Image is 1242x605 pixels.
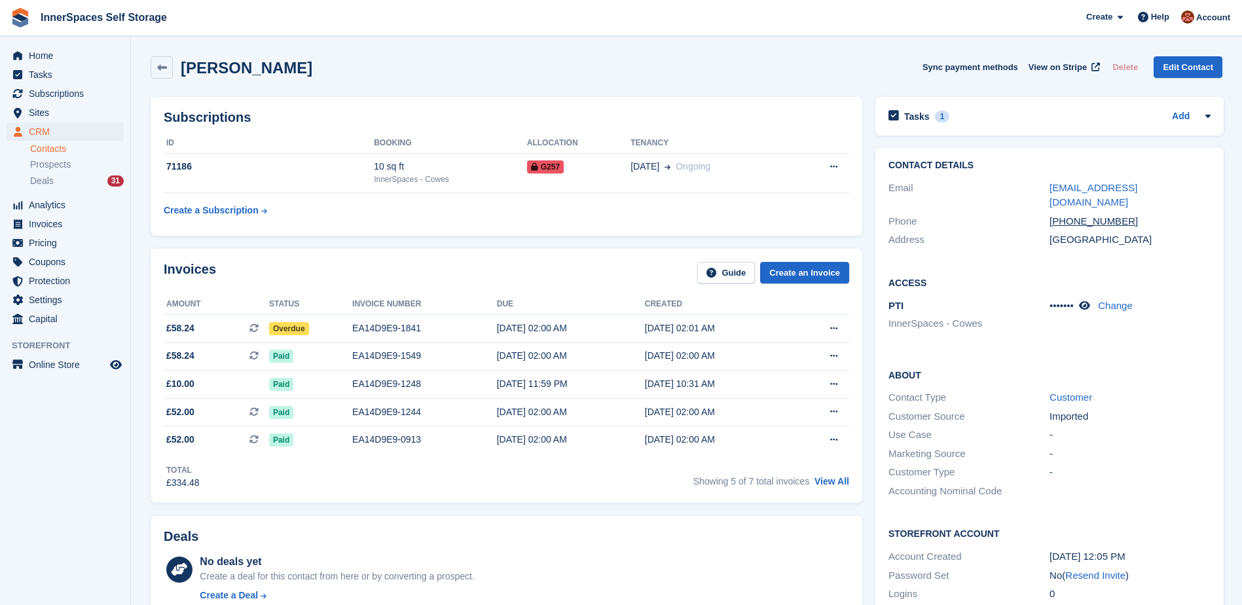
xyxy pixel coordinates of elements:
a: Edit Contact [1154,56,1222,78]
div: EA14D9E9-1248 [352,377,497,391]
span: Ongoing [676,161,710,172]
h2: Contact Details [888,160,1211,171]
a: menu [7,356,124,374]
span: Overdue [269,322,309,335]
a: Customer [1050,392,1092,403]
div: Customer Type [888,465,1050,480]
a: Create a Deal [200,589,474,602]
a: Create an Invoice [760,262,849,284]
span: Paid [269,378,293,391]
a: menu [7,234,124,252]
div: [DATE] 02:00 AM [497,349,645,363]
div: 10 sq ft [374,160,527,174]
div: 1 [935,111,950,122]
span: Invoices [29,215,107,233]
span: Paid [269,406,293,419]
div: - [1050,465,1211,480]
span: Create [1086,10,1112,24]
span: Analytics [29,196,107,214]
th: Invoice number [352,294,497,315]
div: [DATE] 10:31 AM [645,377,792,391]
div: 0 [1050,587,1211,602]
span: Storefront [12,339,130,352]
div: [DATE] 02:00 AM [645,405,792,419]
span: Help [1151,10,1169,24]
div: [DATE] 12:05 PM [1050,549,1211,564]
th: Tenancy [630,133,793,154]
button: Sync payment methods [922,56,1018,78]
a: menu [7,103,124,122]
span: Pricing [29,234,107,252]
a: [EMAIL_ADDRESS][DOMAIN_NAME] [1050,182,1137,208]
th: Created [645,294,792,315]
div: [DATE] 02:01 AM [645,321,792,335]
div: Use Case [888,428,1050,443]
th: ID [164,133,374,154]
div: InnerSpaces - Cowes [374,174,527,185]
div: [DATE] 11:59 PM [497,377,645,391]
div: £334.48 [166,476,200,490]
img: Abby Tilley [1181,10,1194,24]
span: Home [29,46,107,65]
div: 31 [107,175,124,187]
div: Accounting Nominal Code [888,484,1050,499]
a: menu [7,65,124,84]
div: [DATE] 02:00 AM [497,405,645,419]
h2: [PERSON_NAME] [181,59,312,77]
div: [DATE] 02:00 AM [645,349,792,363]
div: Address [888,232,1050,247]
span: Coupons [29,253,107,271]
div: No [1050,568,1211,583]
span: £58.24 [166,321,194,335]
span: Showing 5 of 7 total invoices [693,476,809,486]
a: Deals 31 [30,174,124,188]
div: [DATE] 02:00 AM [645,433,792,447]
a: View on Stripe [1023,56,1103,78]
span: Paid [269,350,293,363]
span: Prospects [30,158,71,171]
img: stora-icon-8386f47178a22dfd0bd8f6a31ec36ba5ce8667c1dd55bd0f319d3a0aa187defe.svg [10,8,30,27]
div: [DATE] 02:00 AM [497,321,645,335]
h2: Subscriptions [164,110,849,125]
div: [DATE] 02:00 AM [497,433,645,447]
div: No deals yet [200,554,474,570]
div: Phone [888,214,1050,229]
a: Prospects [30,158,124,172]
a: Change [1098,300,1133,311]
span: Subscriptions [29,84,107,103]
span: ••••••• [1050,300,1074,311]
a: menu [7,253,124,271]
a: menu [7,310,124,328]
a: Contacts [30,143,124,155]
csone-ctd: Call +447534355702 with CallSwitch One click to dial [1050,215,1138,227]
span: £52.00 [166,433,194,447]
div: EA14D9E9-0913 [352,433,497,447]
a: menu [7,196,124,214]
h2: Storefront Account [888,526,1211,540]
span: Tasks [29,65,107,84]
h2: Deals [164,529,198,544]
div: - [1050,428,1211,443]
span: ( ) [1062,570,1129,581]
a: InnerSpaces Self Storage [35,7,172,28]
th: Allocation [527,133,630,154]
div: Logins [888,587,1050,602]
div: Create a Subscription [164,204,259,217]
div: Password Set [888,568,1050,583]
th: Amount [164,294,269,315]
span: £52.00 [166,405,194,419]
a: Preview store [108,357,124,373]
div: 71186 [164,160,374,174]
span: Online Store [29,356,107,374]
a: Add [1172,109,1190,124]
h2: About [888,368,1211,381]
a: menu [7,291,124,309]
a: menu [7,84,124,103]
li: InnerSpaces - Cowes [888,316,1050,331]
th: Due [497,294,645,315]
div: Account Created [888,549,1050,564]
div: Contact Type [888,390,1050,405]
a: Create a Subscription [164,198,267,223]
a: View All [814,476,849,486]
div: Create a deal for this contact from here or by converting a prospect. [200,570,474,583]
